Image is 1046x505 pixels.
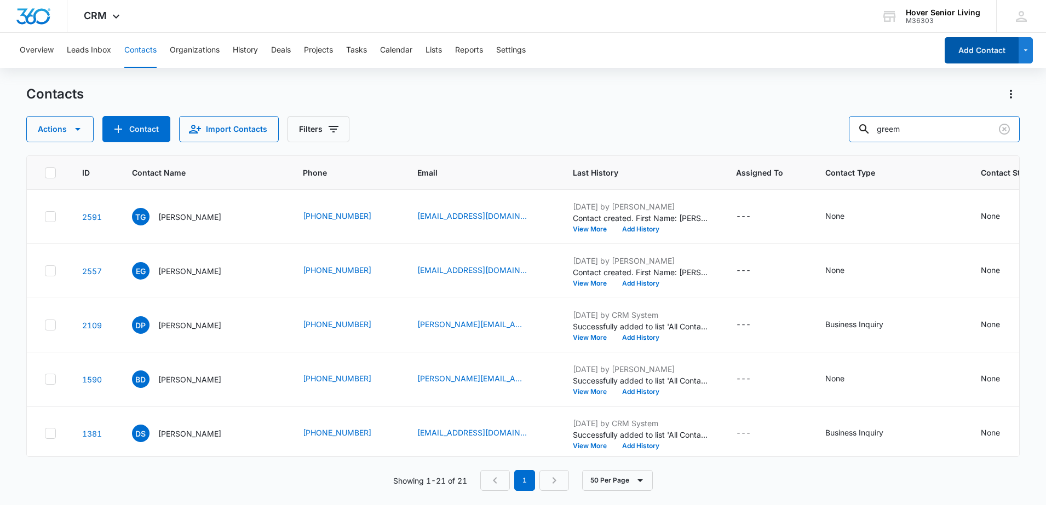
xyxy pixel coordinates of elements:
a: Navigate to contact details page for Becky Davis [82,375,102,384]
div: Business Inquiry [825,427,883,438]
a: Navigate to contact details page for Delroy Patterson [82,321,102,330]
div: Assigned To - - Select to Edit Field [736,318,771,332]
a: [PHONE_NUMBER] [303,427,371,438]
span: Contact Status [981,167,1037,178]
div: account id [906,17,980,25]
p: [DATE] by CRM System [573,309,710,321]
span: Phone [303,167,375,178]
button: View More [573,226,614,233]
a: [EMAIL_ADDRESS][DOMAIN_NAME] [417,427,527,438]
div: Contact Name - Becky Davis - Select to Edit Field [132,370,241,388]
a: [PHONE_NUMBER] [303,373,371,384]
a: [PERSON_NAME][EMAIL_ADDRESS][DOMAIN_NAME] [417,373,527,384]
button: Add History [614,226,667,233]
div: Email - darlasmith@kw.com - Select to Edit Field [417,427,547,440]
p: [DATE] by [PERSON_NAME] [573,255,710,266]
div: Phone - (303) 669-1867 - Select to Edit Field [303,427,391,440]
div: Email - egreen777@hotmail.com - Select to Edit Field [417,264,547,277]
div: Email - teresalmackln@yahoo.com - Select to Edit Field [417,210,547,223]
div: Phone - (850) 625-1178 - Select to Edit Field [303,210,391,223]
div: Contact Name - Darla Smith - Select to Edit Field [132,425,241,442]
a: [EMAIL_ADDRESS][DOMAIN_NAME] [417,210,527,222]
span: TG [132,208,150,225]
div: --- [736,210,751,223]
p: Successfully added to list 'All Contacts'. [573,429,710,440]
div: Contact Name - Delroy Patterson - Select to Edit Field [132,316,241,334]
a: Navigate to contact details page for Teresa Greene [82,212,102,222]
a: Navigate to contact details page for Elaine Green [82,266,102,276]
p: Showing 1-21 of 21 [393,475,467,486]
p: [DATE] by CRM System [573,417,710,429]
span: DP [132,316,150,334]
div: None [981,210,1000,222]
button: Clear [996,120,1013,138]
div: None [825,210,844,222]
p: [DATE] by [PERSON_NAME] [573,201,710,212]
div: Assigned To - - Select to Edit Field [736,373,771,386]
div: Assigned To - - Select to Edit Field [736,264,771,277]
span: DS [132,425,150,442]
button: Deals [271,33,291,68]
p: Contact created. First Name: [PERSON_NAME] Last Name: [PERSON_NAME] Phone: [PHONE_NUMBER] Email: ... [573,266,710,278]
p: Successfully added to list 'All Contacts'. [573,375,710,386]
button: Add Contact [102,116,170,142]
div: Contact Type - None - Select to Edit Field [825,264,864,277]
button: Add History [614,334,667,341]
div: None [981,318,1000,330]
p: Contact created. First Name: [PERSON_NAME] Last Name: [PERSON_NAME] Phone: [PHONE_NUMBER] Email: ... [573,212,710,224]
span: ID [82,167,90,178]
a: [EMAIL_ADDRESS][DOMAIN_NAME] [417,264,527,276]
button: Add History [614,388,667,395]
a: [PHONE_NUMBER] [303,210,371,222]
p: [PERSON_NAME] [158,320,221,331]
div: None [981,373,1000,384]
div: Email - becky@greenwoodmyersfuneral.com - Select to Edit Field [417,373,547,386]
p: [PERSON_NAME] [158,265,221,277]
div: Phone - (720) 384-5738 - Select to Edit Field [303,264,391,277]
button: View More [573,334,614,341]
div: Contact Name - Elaine Green - Select to Edit Field [132,262,241,280]
div: None [981,264,1000,276]
p: Successfully added to list 'All Contacts'. [573,321,710,332]
div: --- [736,318,751,332]
button: Calendar [380,33,412,68]
div: Contact Status - None - Select to Edit Field [981,427,1020,440]
button: Add History [614,443,667,449]
div: Contact Name - Teresa Greene - Select to Edit Field [132,208,241,225]
button: Contacts [124,33,157,68]
span: BD [132,370,150,388]
button: View More [573,388,614,395]
span: Email [417,167,531,178]
span: Contact Name [132,167,261,178]
button: Overview [20,33,54,68]
span: Last History [573,167,694,178]
button: Filters [288,116,349,142]
div: Business Inquiry [825,318,883,330]
button: Import Contacts [179,116,279,142]
span: Contact Type [825,167,939,178]
div: None [825,373,844,384]
p: [PERSON_NAME] [158,211,221,223]
div: None [981,427,1000,438]
a: [PERSON_NAME][EMAIL_ADDRESS][DOMAIN_NAME] [417,318,527,330]
div: None [825,264,844,276]
div: Contact Status - None - Select to Edit Field [981,373,1020,386]
em: 1 [514,470,535,491]
div: Email - delroy@greenpointroofing.com - Select to Edit Field [417,318,547,332]
p: [PERSON_NAME] [158,428,221,439]
a: [PHONE_NUMBER] [303,318,371,330]
span: EG [132,262,150,280]
h1: Contacts [26,86,84,102]
input: Search Contacts [849,116,1020,142]
div: Assigned To - - Select to Edit Field [736,427,771,440]
div: Contact Type - None - Select to Edit Field [825,210,864,223]
div: --- [736,264,751,277]
div: Contact Type - None - Select to Edit Field [825,373,864,386]
div: Contact Type - Business Inquiry - Select to Edit Field [825,318,903,332]
button: Reports [455,33,483,68]
div: Assigned To - - Select to Edit Field [736,210,771,223]
span: CRM [84,10,107,21]
div: Phone - (954) 324-4782 - Select to Edit Field [303,318,391,332]
div: Phone - (720) 667-6462 - Select to Edit Field [303,373,391,386]
div: Contact Status - None - Select to Edit Field [981,264,1020,277]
